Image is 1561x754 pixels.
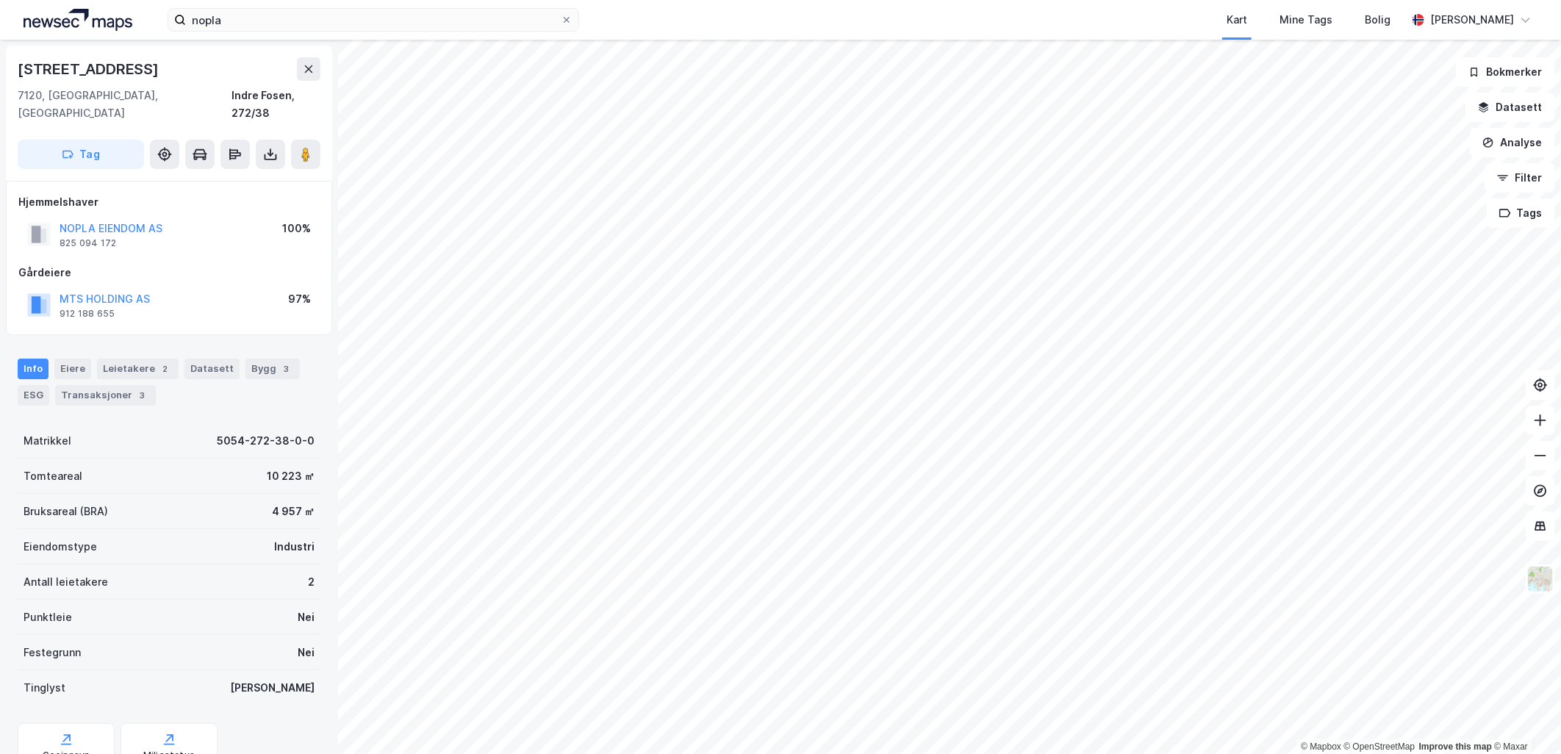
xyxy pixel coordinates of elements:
[60,237,116,249] div: 825 094 172
[55,385,156,406] div: Transaksjoner
[1487,198,1555,228] button: Tags
[1280,11,1332,29] div: Mine Tags
[1419,742,1492,752] a: Improve this map
[184,359,240,379] div: Datasett
[24,467,82,485] div: Tomteareal
[135,388,150,403] div: 3
[274,538,315,556] div: Industri
[1465,93,1555,122] button: Datasett
[18,57,162,81] div: [STREET_ADDRESS]
[1227,11,1247,29] div: Kart
[97,359,179,379] div: Leietakere
[1470,128,1555,157] button: Analyse
[288,290,311,308] div: 97%
[1485,163,1555,193] button: Filter
[1365,11,1390,29] div: Bolig
[24,503,108,520] div: Bruksareal (BRA)
[1301,742,1341,752] a: Mapbox
[272,503,315,520] div: 4 957 ㎡
[298,608,315,626] div: Nei
[1488,683,1561,754] iframe: Chat Widget
[282,220,311,237] div: 100%
[1344,742,1415,752] a: OpenStreetMap
[217,432,315,450] div: 5054-272-38-0-0
[24,9,132,31] img: logo.a4113a55bc3d86da70a041830d287a7e.svg
[24,679,65,697] div: Tinglyst
[186,9,561,31] input: Søk på adresse, matrikkel, gårdeiere, leietakere eller personer
[24,538,97,556] div: Eiendomstype
[18,385,49,406] div: ESG
[24,432,71,450] div: Matrikkel
[54,359,91,379] div: Eiere
[18,193,320,211] div: Hjemmelshaver
[18,359,49,379] div: Info
[18,87,232,122] div: 7120, [GEOGRAPHIC_DATA], [GEOGRAPHIC_DATA]
[158,362,173,376] div: 2
[232,87,320,122] div: Indre Fosen, 272/38
[245,359,300,379] div: Bygg
[24,573,108,591] div: Antall leietakere
[267,467,315,485] div: 10 223 ㎡
[279,362,294,376] div: 3
[24,644,81,661] div: Festegrunn
[230,679,315,697] div: [PERSON_NAME]
[18,264,320,281] div: Gårdeiere
[1456,57,1555,87] button: Bokmerker
[1430,11,1514,29] div: [PERSON_NAME]
[298,644,315,661] div: Nei
[24,608,72,626] div: Punktleie
[60,308,115,320] div: 912 188 655
[308,573,315,591] div: 2
[1526,565,1554,593] img: Z
[18,140,144,169] button: Tag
